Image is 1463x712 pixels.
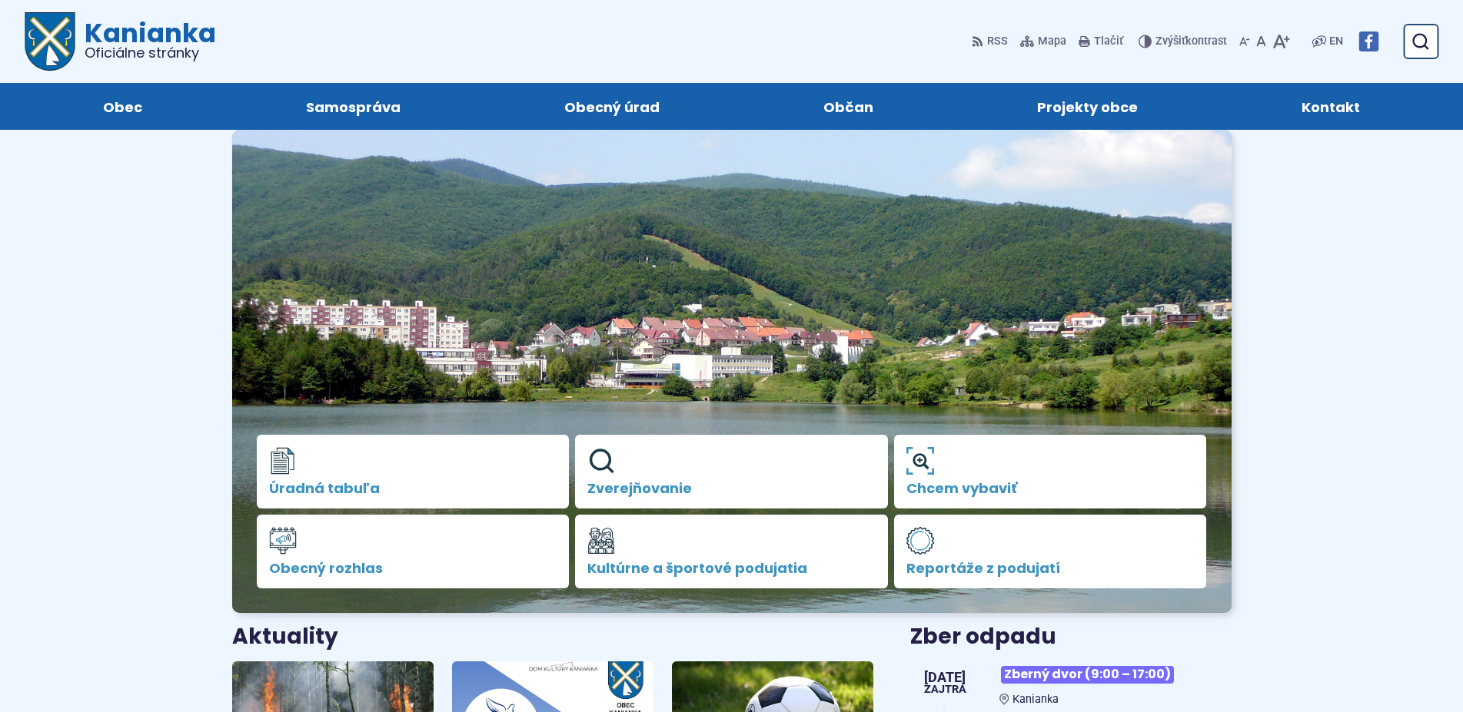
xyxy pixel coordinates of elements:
[587,561,876,576] span: Kultúrne a športové podujatia
[924,684,966,695] span: Zajtra
[587,481,876,496] span: Zverejňovanie
[1038,32,1066,51] span: Mapa
[240,83,467,130] a: Samospráva
[575,435,888,508] a: Zverejňovanie
[1329,32,1343,51] span: EN
[269,481,557,496] span: Úradná tabuľa
[1155,35,1227,48] span: kontrast
[1094,35,1123,48] span: Tlačiť
[1326,32,1346,51] a: EN
[575,515,888,588] a: Kultúrne a športové podujatia
[906,561,1195,576] span: Reportáže z podujatí
[1302,83,1360,130] span: Kontakt
[924,671,966,684] span: [DATE]
[894,515,1207,588] a: Reportáže z podujatí
[1269,25,1293,58] button: Zväčšiť veľkosť písma
[564,83,660,130] span: Obecný úrad
[1012,693,1059,706] span: Kanianka
[37,83,209,130] a: Obec
[269,561,557,576] span: Obecný rozhlas
[972,25,1011,58] a: RSS
[1358,31,1378,51] img: Prejsť na Facebook stránku
[1236,25,1253,58] button: Zmenšiť veľkosť písma
[103,83,142,130] span: Obec
[25,12,75,71] img: Prejsť na domovskú stránku
[306,83,401,130] span: Samospráva
[910,625,1231,649] h3: Zber odpadu
[1253,25,1269,58] button: Nastaviť pôvodnú veľkosť písma
[257,435,570,508] a: Úradná tabuľa
[498,83,727,130] a: Obecný úrad
[1155,35,1185,48] span: Zvýšiť
[1139,25,1230,58] button: Zvýšiťkontrast
[970,83,1204,130] a: Projekty obce
[823,83,873,130] span: Občan
[1235,83,1426,130] a: Kontakt
[910,660,1231,706] a: Zberný dvor (9:00 – 17:00) Kanianka [DATE] Zajtra
[1001,666,1174,684] span: Zberný dvor (9:00 – 17:00)
[757,83,940,130] a: Občan
[257,515,570,588] a: Obecný rozhlas
[232,625,338,649] h3: Aktuality
[25,12,216,71] a: Logo Kanianka, prejsť na domovskú stránku.
[75,20,216,60] h1: Kanianka
[1017,25,1069,58] a: Mapa
[894,435,1207,508] a: Chcem vybaviť
[85,46,216,60] span: Oficiálne stránky
[1076,25,1126,58] button: Tlačiť
[1037,83,1138,130] span: Projekty obce
[906,481,1195,496] span: Chcem vybaviť
[987,32,1008,51] span: RSS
